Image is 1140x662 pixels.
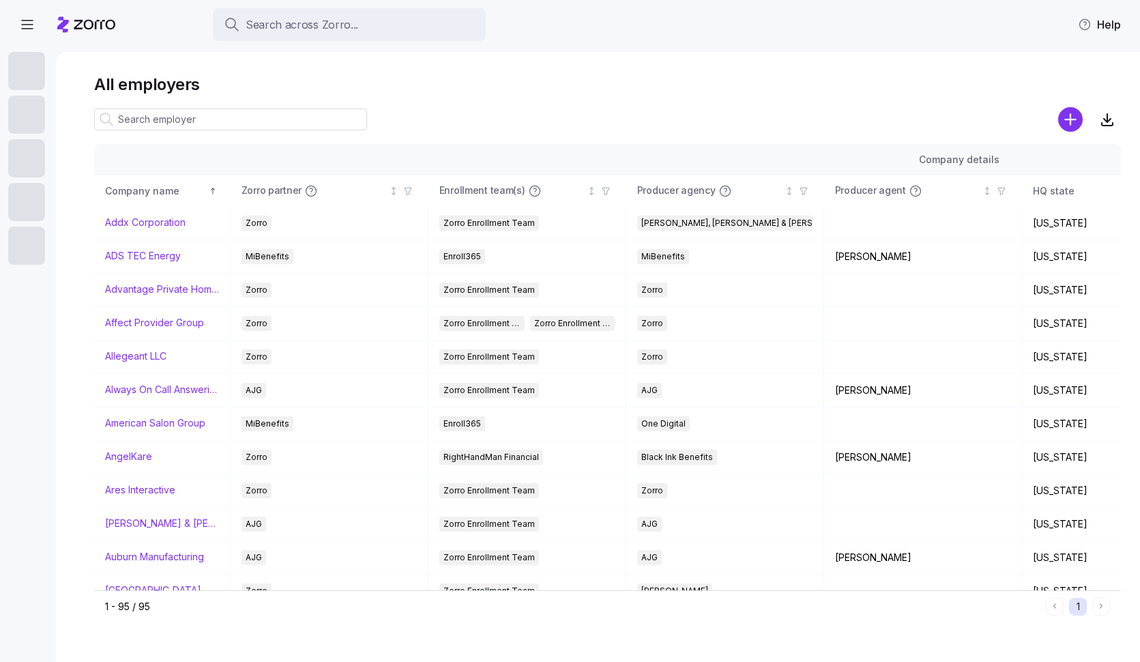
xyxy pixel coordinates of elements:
[105,484,175,498] a: Ares Interactive
[246,550,262,565] span: AJG
[443,483,535,498] span: Zorro Enrollment Team
[246,216,267,231] span: Zorro
[824,374,1022,407] td: [PERSON_NAME]
[1046,598,1064,616] button: Previous page
[785,186,794,196] div: Not sorted
[105,317,204,330] a: Affect Provider Group
[443,584,535,599] span: Zorro Enrollment Team
[439,184,525,198] span: Enrollment team(s)
[835,184,906,198] span: Producer agent
[641,517,658,532] span: AJG
[213,8,486,41] button: Search across Zorro...
[443,416,481,431] span: Enroll365
[246,483,267,498] span: Zorro
[443,316,521,331] span: Zorro Enrollment Team
[982,186,992,196] div: Not sorted
[443,383,535,398] span: Zorro Enrollment Team
[1069,598,1087,616] button: 1
[105,551,204,564] a: Auburn Manufacturing
[94,175,231,207] th: Company nameSorted ascending
[641,383,658,398] span: AJG
[637,184,716,198] span: Producer agency
[443,249,481,264] span: Enroll365
[94,74,1121,95] h1: All employers
[246,316,267,331] span: Zorro
[824,441,1022,474] td: [PERSON_NAME]
[641,216,856,231] span: [PERSON_NAME], [PERSON_NAME] & [PERSON_NAME]
[105,517,219,531] a: [PERSON_NAME] & [PERSON_NAME]'s
[105,417,205,431] a: American Salon Group
[246,416,289,431] span: MiBenefits
[443,450,539,465] span: RightHandMan Financial
[246,349,267,364] span: Zorro
[208,186,218,196] div: Sorted ascending
[1058,107,1083,132] svg: add icon
[1067,11,1132,38] button: Help
[641,550,658,565] span: AJG
[824,541,1022,575] td: [PERSON_NAME]
[641,283,663,298] span: Zorro
[105,384,219,397] a: Always On Call Answering Service
[105,250,181,263] a: ADS TEC Energy
[231,175,428,207] th: Zorro partnerNot sorted
[534,316,611,331] span: Zorro Enrollment Experts
[242,184,302,198] span: Zorro partner
[389,186,398,196] div: Not sorted
[246,383,262,398] span: AJG
[246,16,358,33] span: Search across Zorro...
[105,283,219,297] a: Advantage Private Home Care
[641,416,686,431] span: One Digital
[641,483,663,498] span: Zorro
[641,450,713,465] span: Black Ink Benefits
[641,584,708,599] span: [PERSON_NAME]
[105,184,206,199] div: Company name
[587,186,596,196] div: Not sorted
[246,283,267,298] span: Zorro
[428,175,626,207] th: Enrollment team(s)Not sorted
[105,216,186,230] a: Addx Corporation
[105,600,1040,614] div: 1 - 95 / 95
[1078,16,1121,33] span: Help
[824,240,1022,274] td: [PERSON_NAME]
[105,584,201,598] a: [GEOGRAPHIC_DATA]
[105,450,152,464] a: AngelKare
[246,584,267,599] span: Zorro
[641,249,685,264] span: MiBenefits
[443,283,535,298] span: Zorro Enrollment Team
[246,517,262,532] span: AJG
[641,316,663,331] span: Zorro
[641,349,663,364] span: Zorro
[443,216,535,231] span: Zorro Enrollment Team
[824,175,1022,207] th: Producer agentNot sorted
[94,109,367,130] input: Search employer
[626,175,824,207] th: Producer agencyNot sorted
[443,517,535,532] span: Zorro Enrollment Team
[443,349,535,364] span: Zorro Enrollment Team
[105,350,166,364] a: Allegeant LLC
[443,550,535,565] span: Zorro Enrollment Team
[1092,598,1110,616] button: Next page
[246,450,267,465] span: Zorro
[246,249,289,264] span: MiBenefits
